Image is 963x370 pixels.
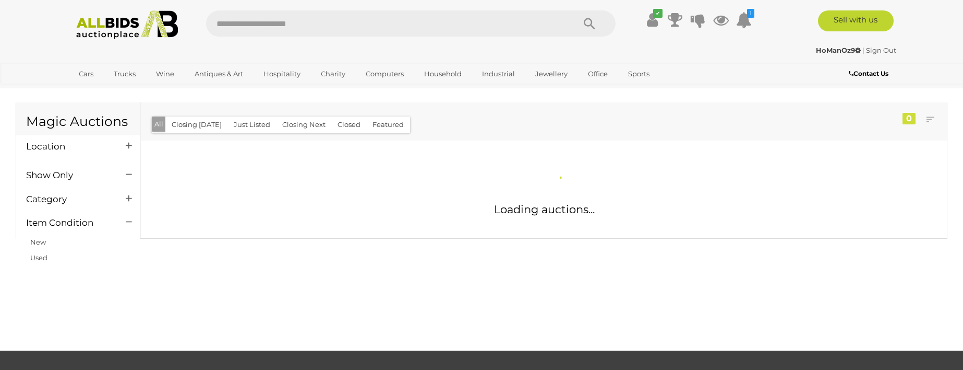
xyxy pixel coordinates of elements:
a: Office [581,65,615,83]
button: Search [563,10,616,37]
a: ✔ [644,10,660,29]
a: [GEOGRAPHIC_DATA] [72,83,160,100]
a: Sell with us [818,10,894,31]
a: Sign Out [866,46,896,54]
a: Computers [359,65,411,83]
a: Used [30,253,47,262]
span: Loading auctions... [494,203,595,216]
i: 1 [747,9,754,18]
button: Closing Next [276,117,332,133]
a: Hospitality [257,65,307,83]
button: Closing [DATE] [165,117,228,133]
a: Cars [72,65,100,83]
a: Household [417,65,468,83]
a: 1 [736,10,752,29]
a: Wine [149,65,181,83]
strong: HoManOz9 [816,46,861,54]
span: | [862,46,864,54]
a: Industrial [475,65,522,83]
a: HoManOz9 [816,46,862,54]
a: Jewellery [528,65,574,83]
h1: Magic Auctions [26,114,130,129]
button: All [152,117,166,132]
a: Antiques & Art [188,65,250,83]
a: Contact Us [849,68,891,79]
button: Featured [366,117,410,133]
a: Charity [314,65,352,83]
a: Trucks [107,65,142,83]
h4: Item Condition [26,218,110,228]
h4: Category [26,194,110,204]
h4: Show Only [26,170,110,180]
a: New [30,238,46,246]
div: 0 [902,113,916,124]
button: Closed [331,117,367,133]
i: ✔ [653,9,663,18]
b: Contact Us [849,70,888,77]
h4: Location [26,142,110,152]
button: Just Listed [227,117,276,133]
img: Allbids.com.au [70,10,184,39]
a: Sports [621,65,656,83]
